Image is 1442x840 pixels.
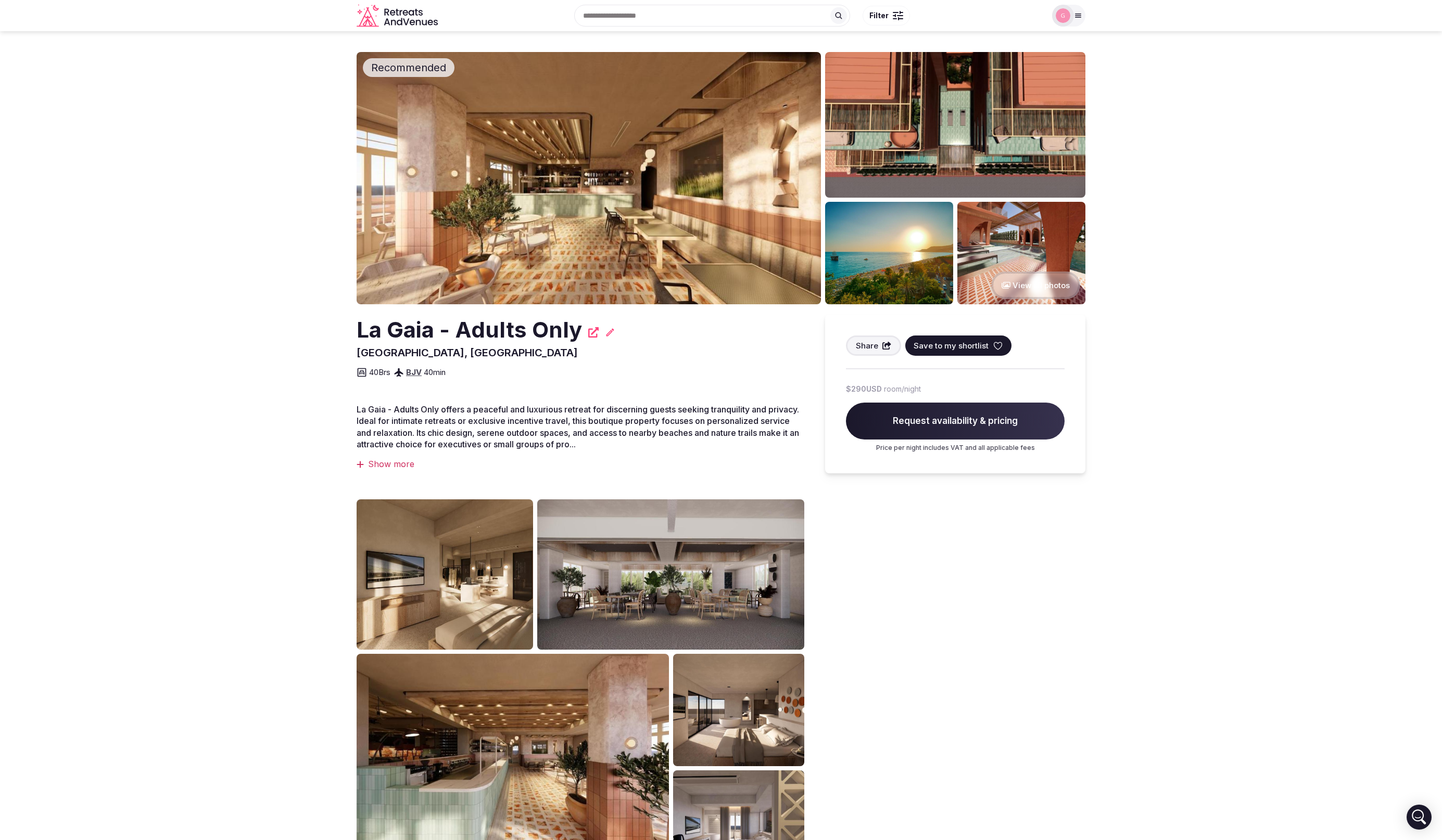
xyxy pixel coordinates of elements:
[673,654,804,766] img: Venue gallery photo
[369,367,390,378] span: 40 Brs
[1407,805,1432,830] div: Open Intercom Messenger
[914,340,989,351] span: Save to my shortlist
[357,4,440,28] a: Visit the homepage
[846,335,901,356] button: Share
[363,58,454,77] div: Recommended
[825,202,953,304] img: Venue gallery photo
[357,4,440,28] svg: Retreats and Venues company logo
[424,367,446,378] span: 40 min
[537,499,804,650] img: Venue gallery photo
[357,458,804,470] div: Show more
[991,272,1080,299] button: View all photos
[367,60,450,75] span: Recommended
[357,315,582,345] h2: La Gaia - Adults Only
[846,444,1065,453] p: Price per night includes VAT and all applicable fees
[357,52,821,304] img: Venue cover photo
[406,367,422,377] a: BJV
[1056,8,1070,23] img: Glen Hayes
[905,335,1011,356] button: Save to my shortlist
[357,404,799,449] span: La Gaia - Adults Only offers a peaceful and luxurious retreat for discerning guests seeking tranq...
[357,499,533,650] img: Venue gallery photo
[856,340,878,351] span: Share
[825,52,1085,198] img: Venue gallery photo
[957,202,1085,304] img: Venue gallery photo
[357,346,578,359] span: [GEOGRAPHIC_DATA], [GEOGRAPHIC_DATA]
[846,384,882,394] span: $290 USD
[884,384,921,394] span: room/night
[869,10,889,21] span: Filter
[846,403,1065,440] span: Request availability & pricing
[863,6,910,25] button: Filter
